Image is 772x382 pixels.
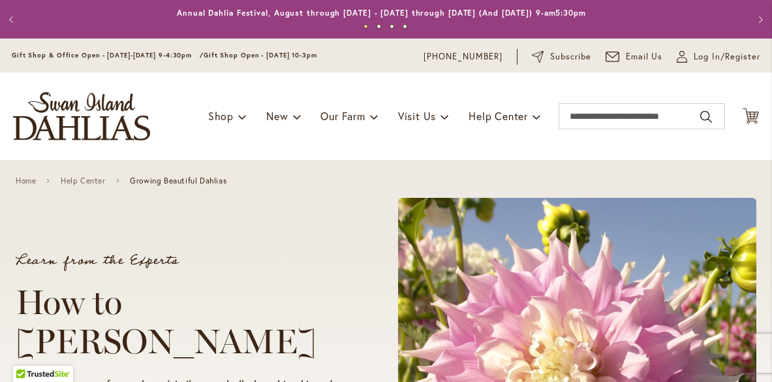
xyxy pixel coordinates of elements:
[266,109,288,123] span: New
[204,51,317,59] span: Gift Shop Open - [DATE] 10-3pm
[16,283,348,361] h1: How to [PERSON_NAME]
[677,50,760,63] a: Log In/Register
[13,92,150,140] a: store logo
[130,176,226,185] span: Growing Beautiful Dahlias
[403,24,407,29] button: 4 of 4
[177,8,586,18] a: Annual Dahlia Festival, August through [DATE] - [DATE] through [DATE] (And [DATE]) 9-am5:30pm
[208,109,234,123] span: Shop
[532,50,591,63] a: Subscribe
[626,50,663,63] span: Email Us
[469,109,528,123] span: Help Center
[363,24,368,29] button: 1 of 4
[16,254,348,267] p: Learn from the Experts
[424,50,502,63] a: [PHONE_NUMBER]
[398,109,436,123] span: Visit Us
[16,176,36,185] a: Home
[61,176,106,185] a: Help Center
[550,50,591,63] span: Subscribe
[377,24,381,29] button: 2 of 4
[606,50,663,63] a: Email Us
[320,109,365,123] span: Our Farm
[694,50,760,63] span: Log In/Register
[746,7,772,33] button: Next
[12,51,204,59] span: Gift Shop & Office Open - [DATE]-[DATE] 9-4:30pm /
[390,24,394,29] button: 3 of 4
